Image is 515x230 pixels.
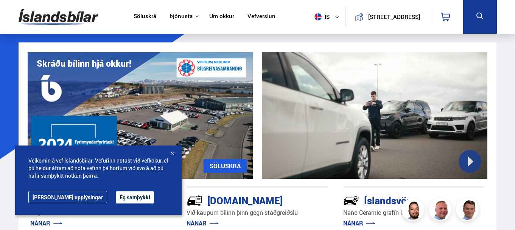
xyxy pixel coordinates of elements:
[134,13,156,21] a: Söluskrá
[403,199,425,222] img: nhp88E3Fdnt1Opn2.png
[116,191,154,203] button: Ég samþykki
[28,52,253,179] img: eKx6w-_Home_640_.png
[187,219,219,227] a: NÁNAR
[247,13,275,21] a: Vefverslun
[37,58,131,69] h1: Skráðu bílinn hjá okkur!
[366,14,422,20] button: [STREET_ADDRESS]
[28,191,107,203] a: [PERSON_NAME] upplýsingar
[187,193,301,207] div: [DOMAIN_NAME]
[30,219,62,227] a: NÁNAR
[209,13,234,21] a: Um okkur
[314,13,322,20] img: svg+xml;base64,PHN2ZyB4bWxucz0iaHR0cDovL3d3dy53My5vcmcvMjAwMC9zdmciIHdpZHRoPSI1MTIiIGhlaWdodD0iNT...
[343,208,485,217] p: Nano Ceramic grafín lakkvörn
[187,192,202,208] img: tr5P-W3DuiFaO7aO.svg
[457,199,480,222] img: FbJEzSuNWCJXmdc-.webp
[28,157,168,180] span: Velkomin á vef Íslandsbílar. Vefurinn notast við vefkökur, ef þú heldur áfram að nota vefinn þá h...
[343,219,375,227] a: NÁNAR
[187,208,328,217] p: Við kaupum bílinn þinn gegn staðgreiðslu
[350,6,427,28] a: [STREET_ADDRESS]
[19,5,98,29] img: G0Ugv5HjCgRt.svg
[170,13,193,20] button: Þjónusta
[204,159,247,173] a: SÖLUSKRÁ
[430,199,453,222] img: siFngHWaQ9KaOqBr.png
[311,13,330,20] span: is
[311,6,345,28] button: is
[343,192,359,208] img: -Svtn6bYgwAsiwNX.svg
[343,193,458,207] div: Íslandsvörn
